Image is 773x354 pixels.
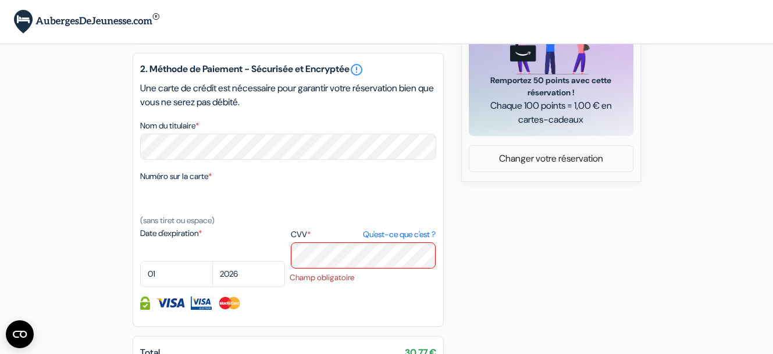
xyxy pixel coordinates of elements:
[140,215,215,226] small: (sans tiret ou espace)
[469,148,633,170] a: Changer votre réservation
[140,120,199,132] label: Nom du titulaire
[140,63,436,77] h5: 2. Méthode de Paiement - Sécurisée et Encryptée
[140,296,150,310] img: Information de carte de crédit entièrement encryptée et sécurisée
[6,320,34,348] button: CMP-Widget öffnen
[483,99,619,127] span: Chaque 100 points = 1,00 € en cartes-cadeaux
[140,227,285,239] label: Date d'expiration
[191,296,212,310] img: Visa Electron
[156,296,185,310] img: Visa
[350,63,364,77] a: error_outline
[363,228,436,241] a: Qu'est-ce que c'est ?
[510,16,592,74] img: gift_card_hero_new.png
[14,10,159,34] img: AubergesDeJeunesse.com
[291,228,436,241] label: CVV
[218,296,241,310] img: Master Card
[140,170,212,183] label: Numéro sur la carte
[140,81,436,109] p: Une carte de crédit est nécessaire pour garantir votre réservation bien que vous ne serez pas déb...
[290,272,436,284] li: Champ obligatoire
[483,74,619,99] span: Remportez 50 points avec cette réservation !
